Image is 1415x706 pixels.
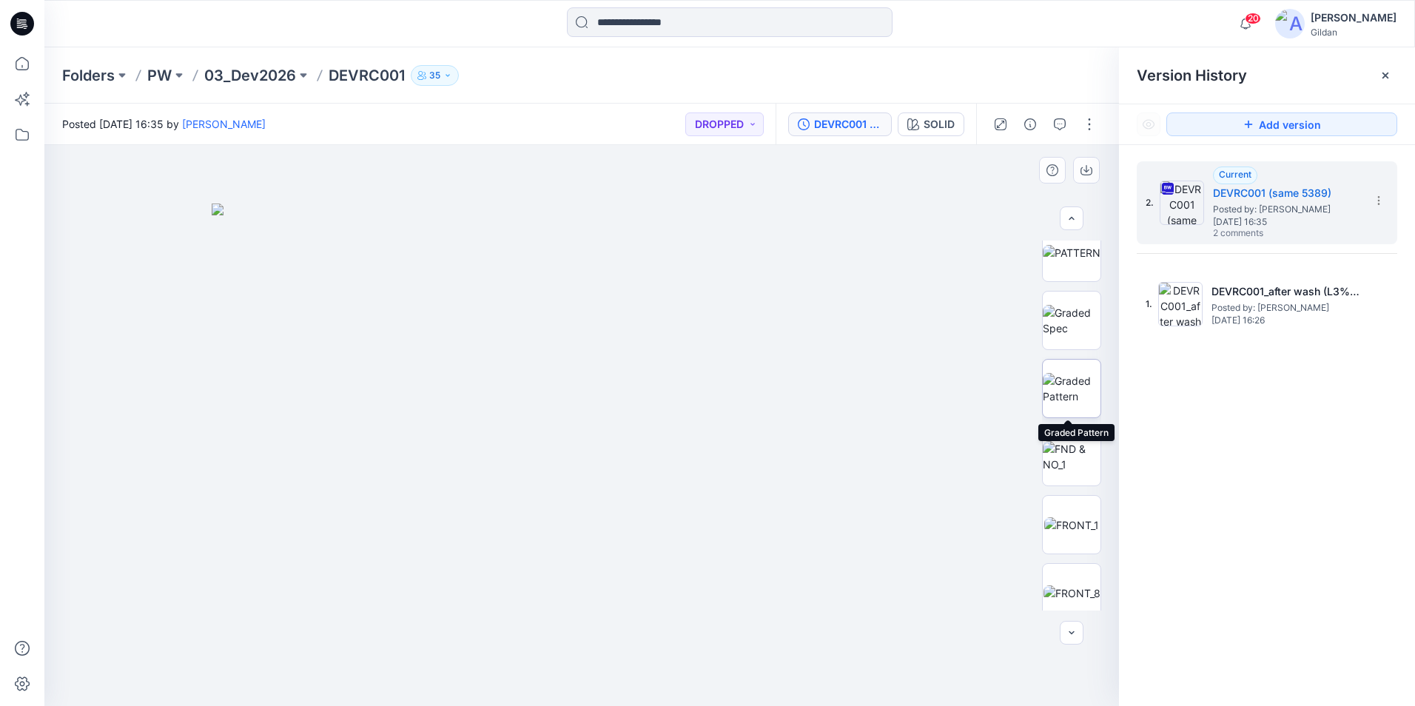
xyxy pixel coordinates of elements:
[212,204,952,706] img: eyJhbGciOiJIUzI1NiIsImtpZCI6IjAiLCJzbHQiOiJzZXMiLCJ0eXAiOiJKV1QifQ.eyJkYXRhIjp7InR5cGUiOiJzdG9yYW...
[898,112,964,136] button: SOLID
[182,118,266,130] a: [PERSON_NAME]
[1158,282,1203,326] img: DEVRC001_after wash (L3%xW4%)
[1146,297,1152,311] span: 1.
[1379,70,1391,81] button: Close
[429,67,440,84] p: 35
[1275,9,1305,38] img: avatar
[1137,67,1247,84] span: Version History
[329,65,405,86] p: DEVRC001
[1018,112,1042,136] button: Details
[1311,9,1396,27] div: [PERSON_NAME]
[814,116,882,132] div: DEVRC001 (same 5389)
[62,116,266,132] span: Posted [DATE] 16:35 by
[1213,184,1361,202] h5: DEVRC001 (same 5389)
[1219,169,1251,180] span: Current
[1043,373,1100,404] img: Graded Pattern
[204,65,296,86] a: 03_Dev2026
[411,65,459,86] button: 35
[1213,228,1317,240] span: 2 comments
[1213,202,1361,217] span: Posted by: Marlon Anibal Castro
[1211,283,1359,300] h5: DEVRC001_after wash (L3%xW4%)
[1160,181,1204,225] img: DEVRC001 (same 5389)
[1211,300,1359,315] span: Posted by: Marlon Anibal Castro
[1245,13,1261,24] span: 20
[1043,585,1100,601] img: FRONT_8
[1166,112,1397,136] button: Add version
[1043,305,1100,336] img: Graded Spec
[62,65,115,86] a: Folders
[788,112,892,136] button: DEVRC001 (same 5389)
[1137,112,1160,136] button: Show Hidden Versions
[1211,315,1359,326] span: [DATE] 16:26
[1044,517,1099,533] img: FRONT_1
[1043,245,1100,260] img: PATTERN
[1213,217,1361,227] span: [DATE] 16:35
[1311,27,1396,38] div: Gildan
[1146,196,1154,209] span: 2.
[1043,441,1100,472] img: FND & NO_1
[147,65,172,86] a: PW
[924,116,955,132] div: SOLID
